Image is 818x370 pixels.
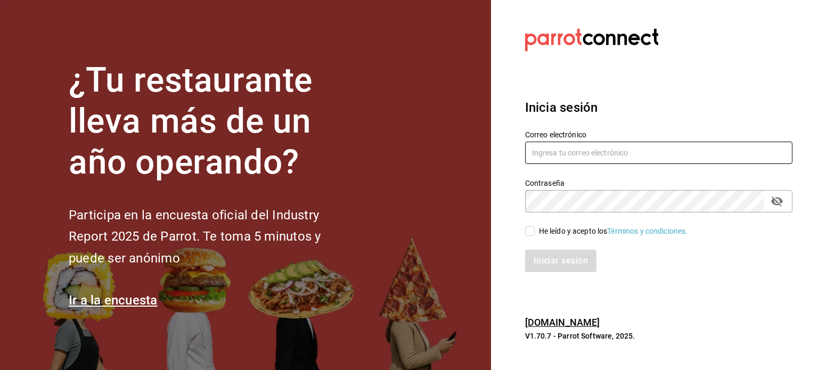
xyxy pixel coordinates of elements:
h2: Participa en la encuesta oficial del Industry Report 2025 de Parrot. Te toma 5 minutos y puede se... [69,204,356,269]
h1: ¿Tu restaurante lleva más de un año operando? [69,60,356,183]
a: Términos y condiciones. [607,227,688,235]
div: He leído y acepto los [539,226,688,237]
input: Ingresa tu correo electrónico [525,142,792,164]
a: [DOMAIN_NAME] [525,317,600,328]
button: passwordField [768,192,786,210]
label: Contraseña [525,179,792,187]
p: V1.70.7 - Parrot Software, 2025. [525,331,792,341]
a: Ir a la encuesta [69,293,158,308]
label: Correo electrónico [525,131,792,138]
h3: Inicia sesión [525,98,792,117]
